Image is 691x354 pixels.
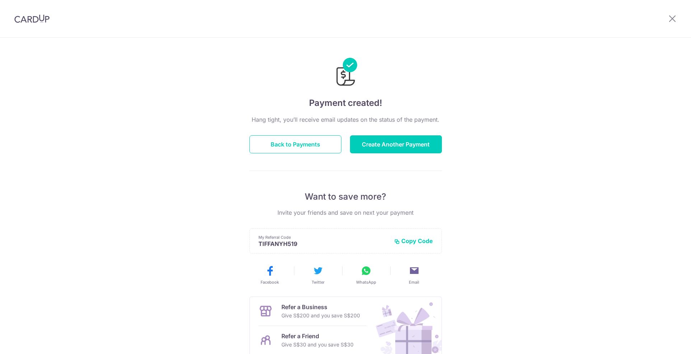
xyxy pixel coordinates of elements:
[645,332,684,350] iframe: Opens a widget where you can find more information
[258,234,388,240] p: My Referral Code
[14,14,50,23] img: CardUp
[409,279,419,285] span: Email
[394,237,433,244] button: Copy Code
[249,97,442,110] h4: Payment created!
[249,135,341,153] button: Back to Payments
[281,332,354,340] p: Refer a Friend
[258,240,388,247] p: TIFFANYH519
[281,340,354,349] p: Give S$30 and you save S$30
[249,208,442,217] p: Invite your friends and save on next your payment
[393,265,435,285] button: Email
[350,135,442,153] button: Create Another Payment
[281,303,360,311] p: Refer a Business
[281,311,360,320] p: Give S$200 and you save S$200
[249,191,442,202] p: Want to save more?
[312,279,325,285] span: Twitter
[345,265,387,285] button: WhatsApp
[297,265,339,285] button: Twitter
[356,279,376,285] span: WhatsApp
[249,115,442,124] p: Hang tight, you’ll receive email updates on the status of the payment.
[249,265,291,285] button: Facebook
[261,279,279,285] span: Facebook
[334,58,357,88] img: Payments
